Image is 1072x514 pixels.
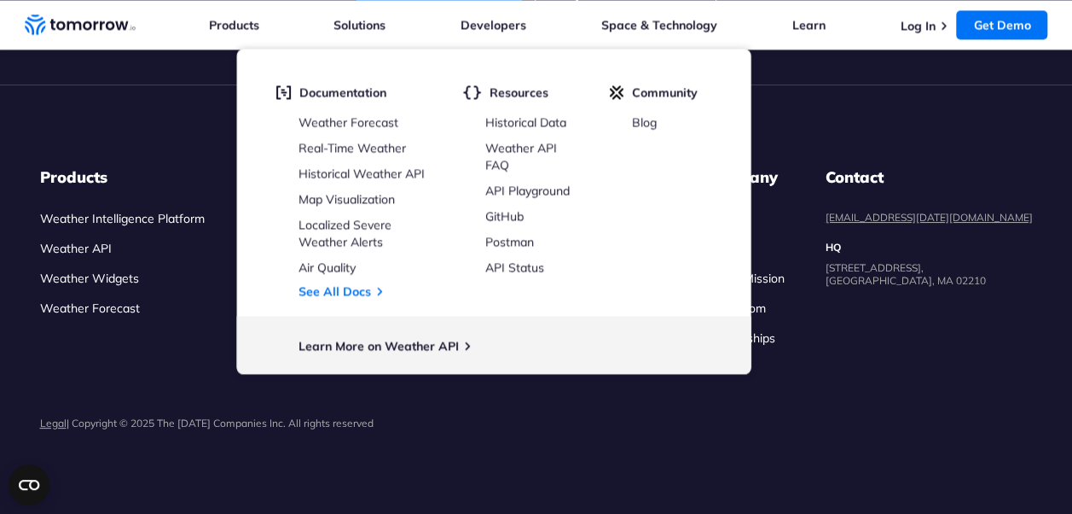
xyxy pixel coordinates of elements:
[461,17,526,32] a: Developers
[9,464,49,505] button: Open CMP widget
[40,211,205,226] a: Weather Intelligence Platform
[298,338,459,353] a: Learn More on Weather API
[25,12,136,38] a: Home link
[826,295,877,325] img: usa flag
[826,167,1033,188] dt: Contact
[298,114,398,130] a: Weather Forecast
[792,17,826,32] a: Learn
[298,260,356,275] a: Air Quality
[632,114,657,130] a: Blog
[848,417,866,435] img: Linkedin
[490,85,548,100] span: Resources
[40,417,67,429] a: Legal
[298,166,425,181] a: Historical Weather API
[209,17,259,32] a: Products
[299,85,386,100] span: Documentation
[40,241,112,256] a: Weather API
[1014,417,1033,435] img: Instagram
[485,183,570,198] a: API Playground
[826,261,1033,287] dd: [STREET_ADDRESS], [GEOGRAPHIC_DATA], MA 02210
[826,241,1033,254] dt: HQ
[298,217,391,249] a: Localized Severe Weather Alerts
[485,208,524,224] a: GitHub
[275,85,291,100] img: doc.svg
[485,260,544,275] a: API Status
[40,301,140,316] a: Weather Forecast
[298,191,395,207] a: Map Visualization
[462,85,481,100] img: brackets.svg
[333,17,385,32] a: Solutions
[298,140,406,155] a: Real-Time Weather
[601,17,717,32] a: Space & Technology
[485,234,534,249] a: Postman
[826,211,1033,224] a: [EMAIL_ADDRESS][DATE][DOMAIN_NAME]
[40,167,205,188] h3: Products
[959,417,977,435] img: Facebook
[40,271,139,286] a: Weather Widgets
[485,140,557,172] a: Weather API FAQ
[900,18,935,33] a: Log In
[609,85,623,100] img: tio-c.svg
[485,114,566,130] a: Historical Data
[903,417,922,435] img: Twitter
[40,417,374,429] p: | Copyright © 2025 The [DATE] Companies Inc. All rights reserved
[826,167,1033,287] dl: contact details
[956,10,1047,39] a: Get Demo
[632,85,698,100] span: Community
[298,283,371,299] a: See All Docs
